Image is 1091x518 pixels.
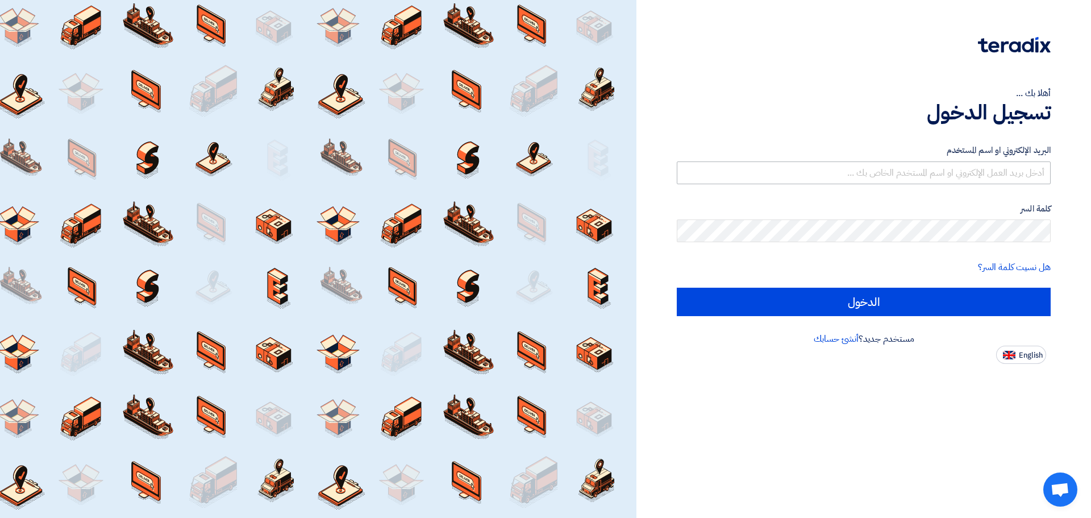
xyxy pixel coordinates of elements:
[1043,473,1077,507] div: Open chat
[1003,351,1015,359] img: en-US.png
[677,332,1051,346] div: مستخدم جديد؟
[677,86,1051,100] div: أهلا بك ...
[677,100,1051,125] h1: تسجيل الدخول
[677,288,1051,316] input: الدخول
[996,346,1046,364] button: English
[978,260,1051,274] a: هل نسيت كلمة السر؟
[677,144,1051,157] label: البريد الإلكتروني او اسم المستخدم
[677,161,1051,184] input: أدخل بريد العمل الإلكتروني او اسم المستخدم الخاص بك ...
[814,332,859,346] a: أنشئ حسابك
[978,37,1051,53] img: Teradix logo
[1019,351,1043,359] span: English
[677,202,1051,216] label: كلمة السر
